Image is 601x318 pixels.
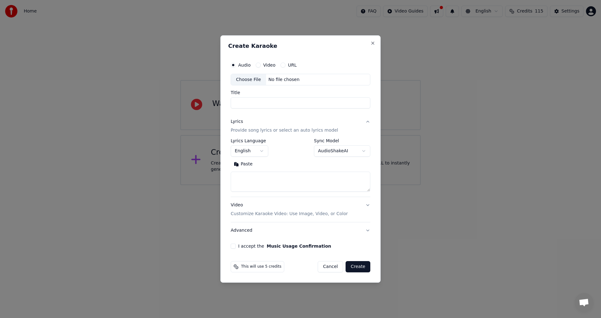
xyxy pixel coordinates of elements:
label: Sync Model [314,139,370,143]
div: LyricsProvide song lyrics or select an auto lyrics model [231,139,370,197]
button: VideoCustomize Karaoke Video: Use Image, Video, or Color [231,197,370,222]
h2: Create Karaoke [228,43,373,49]
div: Lyrics [231,119,243,125]
label: I accept the [238,244,331,248]
span: This will use 5 credits [241,264,281,269]
button: Paste [231,159,256,169]
button: Advanced [231,222,370,239]
button: Create [346,261,370,272]
div: Video [231,202,348,217]
button: Cancel [318,261,343,272]
p: Customize Karaoke Video: Use Image, Video, or Color [231,211,348,217]
label: Lyrics Language [231,139,268,143]
label: Title [231,91,370,95]
label: Audio [238,63,251,67]
div: Choose File [231,74,266,85]
button: LyricsProvide song lyrics or select an auto lyrics model [231,114,370,139]
p: Provide song lyrics or select an auto lyrics model [231,128,338,134]
button: I accept the [267,244,331,248]
label: URL [288,63,297,67]
div: No file chosen [266,77,302,83]
label: Video [263,63,275,67]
